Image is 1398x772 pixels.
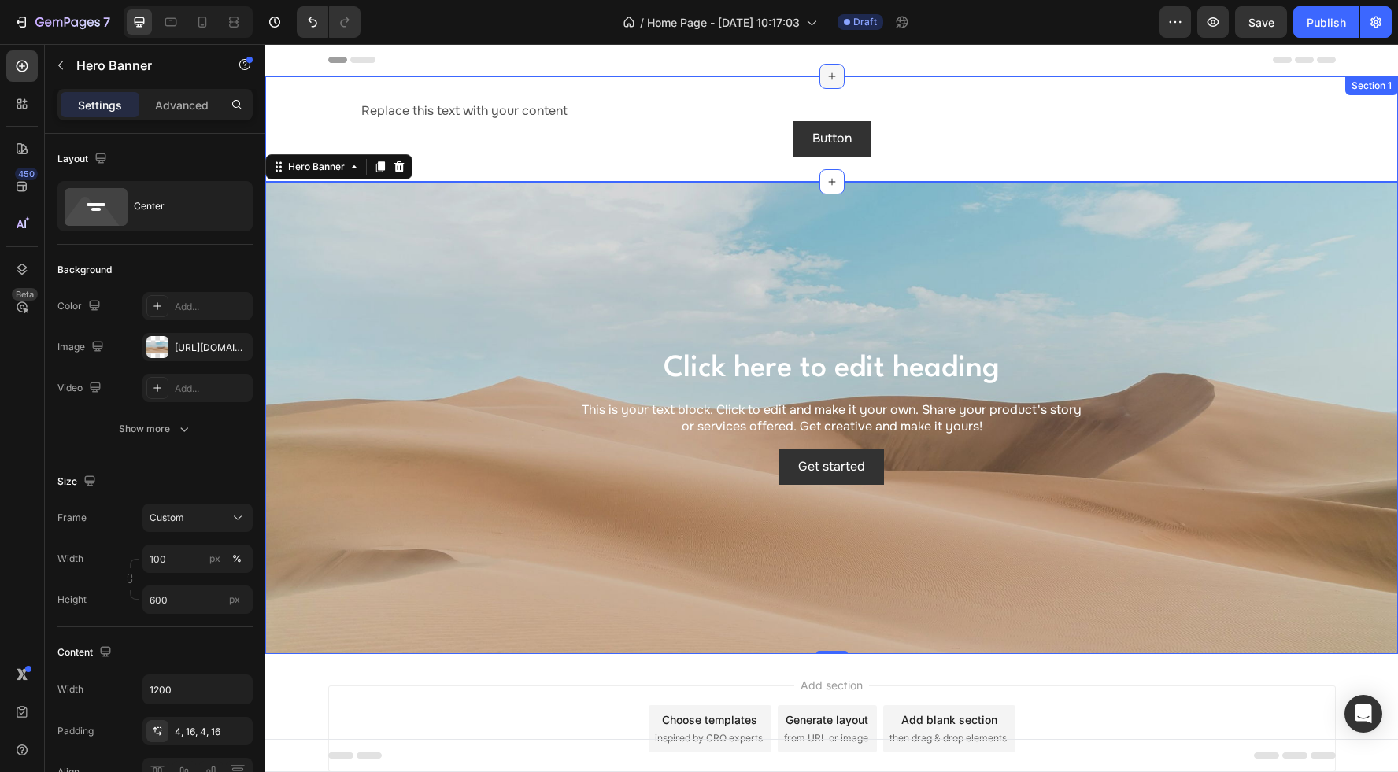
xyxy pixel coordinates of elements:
div: Undo/Redo [297,6,361,38]
div: Padding [57,724,94,738]
h2: Click here to edit heading [107,306,1026,344]
p: 7 [103,13,110,31]
div: Add... [175,300,249,314]
div: 4, 16, 4, 16 [175,725,249,739]
span: Custom [150,511,184,525]
div: Background [57,263,112,277]
iframe: Design area [265,44,1398,772]
div: Size [57,471,99,493]
div: Publish [1307,14,1346,31]
button: Custom [142,504,253,532]
input: px [142,585,253,614]
span: inspired by CRO experts [390,687,497,701]
div: Color [57,296,104,317]
span: then drag & drop elements [624,687,742,701]
label: Width [57,552,83,566]
div: Content [57,642,115,663]
input: Auto [143,675,252,704]
div: Center [134,188,230,224]
input: px% [142,545,253,573]
button: 7 [6,6,117,38]
span: px [229,593,240,605]
button: Show more [57,415,253,443]
span: Draft [853,15,877,29]
span: / [640,14,644,31]
p: Advanced [155,97,209,113]
div: Generate layout [520,667,603,684]
div: Choose templates [397,667,492,684]
div: Open Intercom Messenger [1344,695,1382,733]
div: Image [57,337,107,358]
button: px [227,549,246,568]
span: from URL or image [519,687,603,701]
div: Beta [12,288,38,301]
button: Get started [514,405,619,441]
button: Save [1235,6,1287,38]
span: Home Page - [DATE] 10:17:03 [647,14,800,31]
div: % [232,552,242,566]
div: px [209,552,220,566]
div: Section 1 [1083,35,1130,49]
span: Add section [529,633,604,649]
div: Add... [175,382,249,396]
button: <p>Button</p> [528,77,605,113]
div: Layout [57,149,110,170]
span: Save [1248,16,1274,29]
div: This is your text block. Click to edit and make it your own. Share your product's story or servic... [107,356,1026,393]
div: Width [57,682,83,696]
p: Button [547,87,586,103]
label: Height [57,593,87,607]
div: Show more [119,421,192,437]
p: Settings [78,97,122,113]
div: Get started [533,415,600,431]
div: Hero Banner [20,116,83,130]
button: % [205,549,224,568]
div: Video [57,378,105,399]
div: [URL][DOMAIN_NAME] [175,341,249,355]
div: 450 [15,168,38,180]
button: Publish [1293,6,1359,38]
label: Frame [57,511,87,525]
div: Add blank section [636,667,732,684]
p: Hero Banner [76,56,210,75]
